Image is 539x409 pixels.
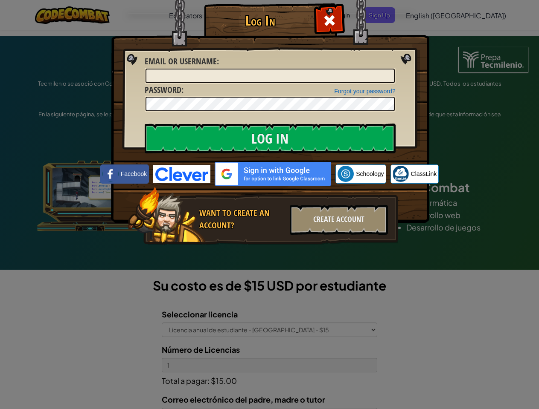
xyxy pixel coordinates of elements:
label: : [145,84,184,96]
div: Want to create an account? [199,207,285,231]
img: classlink-logo-small.png [393,166,409,182]
span: Schoology [356,170,384,178]
h1: Log In [206,13,315,28]
input: Log In [145,124,396,153]
span: ClassLink [411,170,437,178]
img: gplus_sso_button2.svg [215,162,331,186]
label: : [145,55,219,68]
span: Email or Username [145,55,217,67]
div: Create Account [290,205,388,235]
span: Facebook [121,170,147,178]
a: Forgot your password? [334,88,395,95]
span: Password [145,84,181,95]
img: clever-logo-blue.png [153,165,210,183]
img: facebook_small.png [102,166,119,182]
img: schoology.png [338,166,354,182]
